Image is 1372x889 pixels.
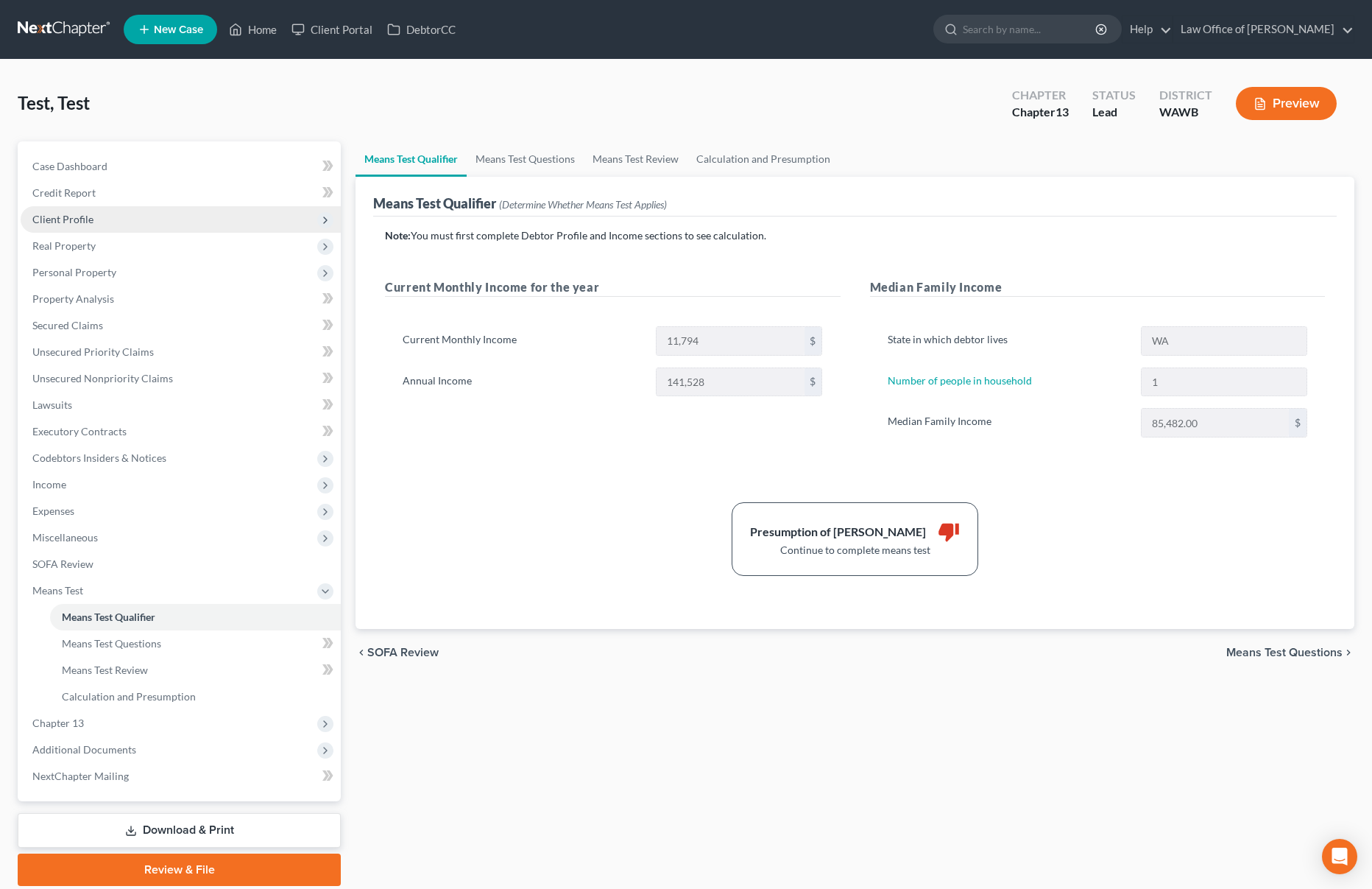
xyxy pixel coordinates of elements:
[62,690,196,703] span: Calculation and Presumption
[1343,647,1354,658] i: chevron_right
[1012,87,1069,104] div: Chapter
[32,451,166,464] span: Codebtors Insiders & Notices
[21,153,341,180] a: Case Dashboard
[584,141,687,177] a: Means Test Review
[50,630,341,657] a: Means Test Questions
[1173,16,1354,43] a: Law Office of [PERSON_NAME]
[467,141,584,177] a: Means Test Questions
[1092,104,1136,121] div: Lead
[21,286,341,312] a: Property Analysis
[21,180,341,206] a: Credit Report
[1159,87,1212,104] div: District
[32,160,107,172] span: Case Dashboard
[32,425,127,438] span: Executory Contracts
[50,657,341,684] a: Means Test Review
[1142,368,1306,396] input: --
[385,228,1325,243] p: You must first complete Debtor Profile and Income sections to see calculation.
[32,531,98,544] span: Miscellaneous
[1142,327,1306,355] input: State
[1289,409,1306,437] div: $
[750,543,960,558] div: Continue to complete means test
[21,418,341,445] a: Executory Contracts
[385,278,841,297] h5: Current Monthly Income for the year
[805,327,822,355] div: $
[32,478,66,491] span: Income
[21,312,341,339] a: Secured Claims
[687,141,839,177] a: Calculation and Presumption
[1055,105,1069,119] span: 13
[380,16,463,43] a: DebtorCC
[356,141,467,177] a: Means Test Qualifier
[21,551,341,577] a: SOFA Review
[657,368,804,396] input: 0.00
[62,611,155,623] span: Means Test Qualifier
[18,854,341,886] a: Review & File
[1092,87,1136,104] div: Status
[32,398,72,411] span: Lawsuits
[32,319,103,331] span: Secured Claims
[32,266,116,278] span: Personal Property
[32,717,84,729] span: Chapter 13
[750,524,926,541] div: Presumption of [PERSON_NAME]
[395,368,648,397] label: Annual Income
[385,229,411,242] strong: Note:
[154,24,203,35] span: New Case
[356,647,367,658] i: chevron_left
[50,684,341,710] a: Calculation and Presumption
[880,408,1134,438] label: Median Family Income
[32,770,129,782] span: NextChapter Mailing
[367,647,439,658] span: SOFA Review
[1322,839,1357,874] div: Open Intercom Messenger
[499,198,667,211] span: (Determine Whether Means Test Applies)
[32,186,96,199] span: Credit Report
[62,637,161,650] span: Means Test Questions
[32,558,93,570] span: SOFA Review
[938,521,960,543] i: thumb_down
[21,339,341,365] a: Unsecured Priority Claims
[1236,87,1337,120] button: Preview
[805,368,822,396] div: $
[880,326,1134,356] label: State in which debtor lives
[888,374,1032,387] a: Number of people in household
[18,92,90,113] span: Test, Test
[50,604,341,630] a: Means Test Qualifier
[1122,16,1172,43] a: Help
[1012,104,1069,121] div: Chapter
[21,365,341,392] a: Unsecured Nonpriority Claims
[963,15,1097,43] input: Search by name...
[222,16,284,43] a: Home
[373,194,667,212] div: Means Test Qualifier
[356,647,439,658] button: chevron_left SOFA Review
[32,505,74,517] span: Expenses
[32,584,83,597] span: Means Test
[870,278,1326,297] h5: Median Family Income
[21,763,341,790] a: NextChapter Mailing
[284,16,380,43] a: Client Portal
[18,813,341,848] a: Download & Print
[32,743,136,756] span: Additional Documents
[32,345,154,358] span: Unsecured Priority Claims
[1142,409,1289,437] input: 0.00
[32,292,114,305] span: Property Analysis
[1226,647,1343,658] span: Means Test Questions
[395,326,648,356] label: Current Monthly Income
[62,664,148,676] span: Means Test Review
[21,392,341,418] a: Lawsuits
[657,327,804,355] input: 0.00
[32,239,96,252] span: Real Property
[32,372,173,384] span: Unsecured Nonpriority Claims
[1226,647,1354,658] button: Means Test Questions chevron_right
[1159,104,1212,121] div: WAWB
[32,213,93,225] span: Client Profile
